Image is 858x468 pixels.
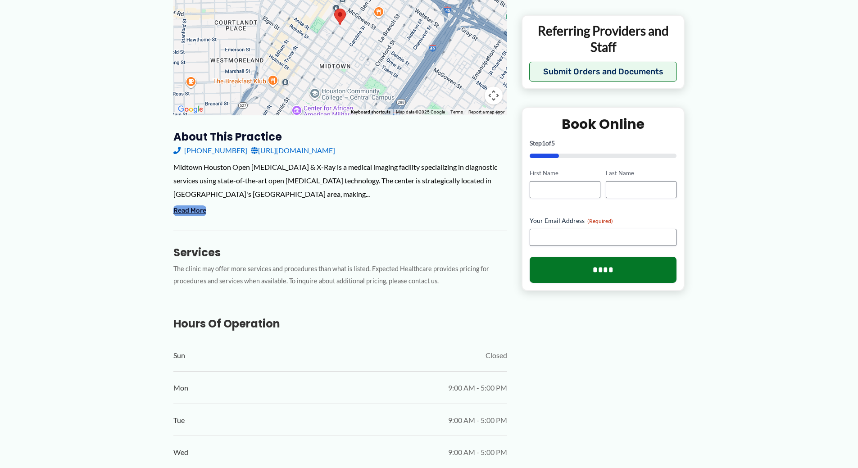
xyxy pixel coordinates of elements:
[486,349,507,362] span: Closed
[468,109,504,114] a: Report a map error
[606,169,676,177] label: Last Name
[173,263,507,287] p: The clinic may offer more services and procedures than what is listed. Expected Healthcare provid...
[173,160,507,200] div: Midtown Houston Open [MEDICAL_DATA] & X-Ray is a medical imaging facility specializing in diagnos...
[351,109,390,115] button: Keyboard shortcuts
[173,413,185,427] span: Tue
[448,445,507,459] span: 9:00 AM - 5:00 PM
[173,245,507,259] h3: Services
[173,349,185,362] span: Sun
[176,104,205,115] a: Open this area in Google Maps (opens a new window)
[485,86,503,105] button: Map camera controls
[551,139,555,147] span: 5
[450,109,463,114] a: Terms (opens in new tab)
[448,413,507,427] span: 9:00 AM - 5:00 PM
[530,115,677,133] h2: Book Online
[173,205,206,216] button: Read More
[251,144,335,157] a: [URL][DOMAIN_NAME]
[173,445,188,459] span: Wed
[529,22,677,55] p: Referring Providers and Staff
[529,62,677,82] button: Submit Orders and Documents
[173,381,188,395] span: Mon
[176,104,205,115] img: Google
[173,317,507,331] h3: Hours of Operation
[530,169,600,177] label: First Name
[530,140,677,146] p: Step of
[542,139,545,147] span: 1
[173,130,507,144] h3: About this practice
[448,381,507,395] span: 9:00 AM - 5:00 PM
[587,217,613,224] span: (Required)
[530,216,677,225] label: Your Email Address
[173,144,247,157] a: [PHONE_NUMBER]
[396,109,445,114] span: Map data ©2025 Google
